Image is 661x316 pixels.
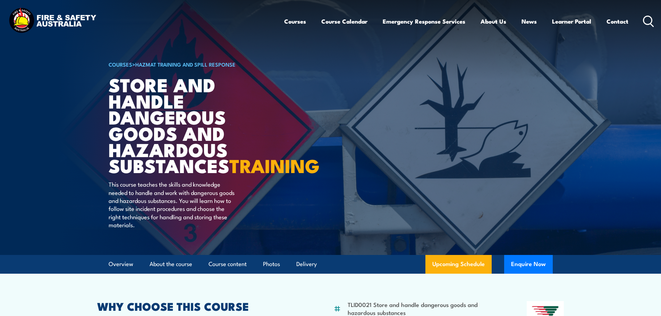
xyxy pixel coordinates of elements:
[135,60,236,68] a: HAZMAT Training and Spill Response
[97,301,300,311] h2: WHY CHOOSE THIS COURSE
[504,255,553,274] button: Enquire Now
[209,255,247,273] a: Course content
[109,255,133,273] a: Overview
[263,255,280,273] a: Photos
[109,60,132,68] a: COURSES
[552,12,591,31] a: Learner Portal
[109,76,280,173] h1: Store And Handle Dangerous Goods and Hazardous Substances
[284,12,306,31] a: Courses
[425,255,492,274] a: Upcoming Schedule
[109,180,235,229] p: This course teaches the skills and knowledge needed to handle and work with dangerous goods and h...
[522,12,537,31] a: News
[229,151,320,179] strong: TRAINING
[109,60,280,68] h6: >
[296,255,317,273] a: Delivery
[321,12,367,31] a: Course Calendar
[383,12,465,31] a: Emergency Response Services
[607,12,628,31] a: Contact
[150,255,192,273] a: About the course
[481,12,506,31] a: About Us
